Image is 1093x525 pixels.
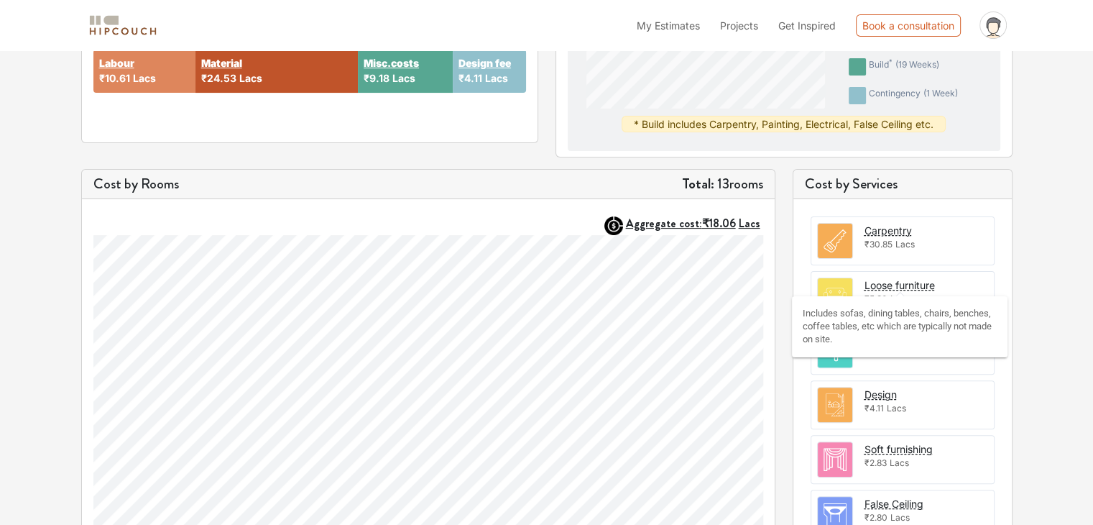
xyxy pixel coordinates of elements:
[864,239,893,250] span: ₹30.85
[890,512,910,523] span: Lacs
[869,87,958,104] div: contingency
[364,72,389,84] span: ₹9.18
[895,59,939,70] span: ( 19 weeks )
[864,512,887,523] span: ₹2.80
[201,55,242,70] button: Material
[887,403,906,414] span: Lacs
[818,388,852,422] img: room.svg
[99,55,134,70] button: Labour
[778,19,836,32] span: Get Inspired
[637,19,700,32] span: My Estimates
[485,72,508,84] span: Lacs
[604,216,623,235] img: AggregateIcon
[458,55,511,70] button: Design fee
[99,72,130,84] span: ₹10.61
[133,72,156,84] span: Lacs
[682,175,763,193] h5: 13 rooms
[805,175,1000,193] h5: Cost by Services
[864,403,884,414] span: ₹4.11
[626,216,763,230] button: Aggregate cost:₹18.06Lacs
[458,72,482,84] span: ₹4.11
[682,173,714,194] strong: Total:
[622,116,946,132] div: * Build includes Carpentry, Painting, Electrical, False Ceiling etc.
[869,58,939,76] div: build
[864,278,935,293] button: Loose furniture
[895,239,915,250] span: Lacs
[87,9,159,42] span: logo-horizontal.svg
[803,307,997,347] div: Includes sofas, dining tables, chairs, benches, coffee tables, etc which are typically not made o...
[864,387,897,402] button: Design
[239,72,262,84] span: Lacs
[864,496,923,511] button: False Ceiling
[818,224,852,258] img: room.svg
[201,72,236,84] span: ₹24.53
[864,442,933,457] button: Soft furnishing
[923,88,958,99] span: ( 1 week )
[864,457,887,468] span: ₹2.83
[364,55,419,70] button: Misc.costs
[739,215,760,232] span: Lacs
[702,215,736,232] span: ₹18.06
[818,278,852,313] img: room.svg
[818,442,852,477] img: room.svg
[720,19,758,32] span: Projects
[890,457,909,468] span: Lacs
[626,215,760,232] strong: Aggregate cost:
[864,223,912,238] button: Carpentry
[856,14,961,37] div: Book a consultation
[392,72,415,84] span: Lacs
[87,13,159,38] img: logo-horizontal.svg
[93,175,179,193] h5: Cost by Rooms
